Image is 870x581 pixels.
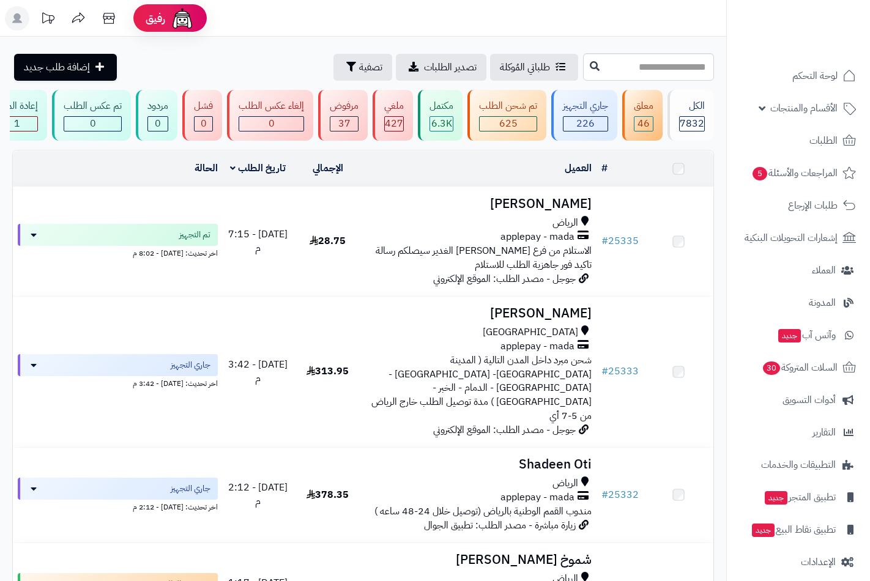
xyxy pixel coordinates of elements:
a: المراجعات والأسئلة5 [734,158,863,188]
span: جوجل - مصدر الطلب: الموقع الإلكتروني [433,272,576,286]
a: السلات المتروكة30 [734,353,863,382]
span: طلبات الإرجاع [788,197,838,214]
div: مكتمل [429,99,453,113]
span: تم التجهيز [179,229,210,241]
span: applepay - mada [500,490,574,505]
div: 46 [634,117,653,131]
span: [DATE] - 2:12 م [228,480,288,509]
div: إلغاء عكس الطلب [239,99,304,113]
a: #25332 [601,487,639,502]
div: تم شحن الطلب [479,99,537,113]
a: لوحة التحكم [734,61,863,91]
a: تطبيق المتجرجديد [734,483,863,512]
span: 313.95 [307,364,349,379]
span: وآتس آب [777,327,836,344]
span: المدونة [809,294,836,311]
a: التطبيقات والخدمات [734,450,863,479]
h3: Shadeen Oti [368,457,591,472]
a: تطبيق نقاط البيعجديد [734,515,863,544]
a: التقارير [734,418,863,447]
span: جديد [752,524,775,537]
div: 0 [148,117,168,131]
a: مردود 0 [133,90,180,141]
span: تصفية [359,60,382,75]
span: لوحة التحكم [792,67,838,84]
button: تصفية [333,54,392,81]
a: مرفوض 37 [316,90,370,141]
a: إضافة طلب جديد [14,54,117,81]
h3: [PERSON_NAME] [368,306,591,320]
span: 30 [763,361,780,375]
span: 0 [155,116,161,131]
div: معلق [634,99,653,113]
span: 6.3K [431,116,452,131]
a: #25335 [601,234,639,248]
a: تاريخ الطلب [230,161,286,176]
span: 37 [338,116,351,131]
span: # [601,364,608,379]
span: طلباتي المُوكلة [500,60,550,75]
span: # [601,487,608,502]
div: 0 [195,117,212,131]
span: زيارة مباشرة - مصدر الطلب: تطبيق الجوال [424,518,576,533]
span: [DATE] - 7:15 م [228,227,288,256]
span: رفيق [146,11,165,26]
div: 427 [385,117,403,131]
span: # [601,234,608,248]
a: أدوات التسويق [734,385,863,415]
span: applepay - mada [500,339,574,353]
a: ملغي 427 [370,90,415,141]
div: مرفوض [330,99,359,113]
span: الإعدادات [801,553,836,571]
span: الرياض [552,216,578,230]
a: الإجمالي [313,161,343,176]
div: 37 [330,117,358,131]
span: 226 [576,116,595,131]
span: الأقسام والمنتجات [770,100,838,117]
div: الكل [679,99,705,113]
div: ملغي [384,99,404,113]
a: معلق 46 [620,90,665,141]
span: العملاء [812,262,836,279]
span: تصدير الطلبات [424,60,477,75]
span: جديد [765,491,787,505]
div: اخر تحديث: [DATE] - 8:02 م [18,246,218,259]
span: 378.35 [307,487,349,502]
a: المدونة [734,288,863,317]
span: applepay - mada [500,230,574,244]
a: طلباتي المُوكلة [490,54,578,81]
a: # [601,161,608,176]
a: إشعارات التحويلات البنكية [734,223,863,253]
span: تطبيق المتجر [764,489,836,506]
div: جاري التجهيز [563,99,608,113]
div: مردود [147,99,168,113]
span: جاري التجهيز [171,483,210,495]
div: 625 [480,117,537,131]
div: 0 [64,117,121,131]
div: فشل [194,99,213,113]
a: العميل [565,161,592,176]
a: تصدير الطلبات [396,54,486,81]
span: 0 [269,116,275,131]
span: 0 [90,116,96,131]
span: الطلبات [809,132,838,149]
a: جاري التجهيز 226 [549,90,620,141]
img: ai-face.png [170,6,195,31]
a: تم عكس الطلب 0 [50,90,133,141]
span: [GEOGRAPHIC_DATA] [483,325,578,339]
div: 0 [239,117,303,131]
h3: [PERSON_NAME] [368,197,591,211]
span: السلات المتروكة [762,359,838,376]
a: مكتمل 6.3K [415,90,465,141]
a: الحالة [195,161,218,176]
span: الرياض [552,476,578,490]
div: اخر تحديث: [DATE] - 2:12 م [18,500,218,513]
span: 28.75 [310,234,346,248]
div: اخر تحديث: [DATE] - 3:42 م [18,376,218,389]
span: [DATE] - 3:42 م [228,357,288,386]
span: 46 [638,116,650,131]
span: إشعارات التحويلات البنكية [745,229,838,246]
span: الاستلام من فرع [PERSON_NAME] الغدير سيصلكم رسالة تاكيد فور جاهزية الطلب للاستلام [376,243,592,272]
span: تطبيق نقاط البيع [751,521,836,538]
span: جديد [778,329,801,342]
